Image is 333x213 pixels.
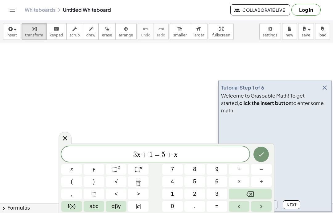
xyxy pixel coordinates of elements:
[61,164,82,175] button: x
[115,23,137,40] button: arrange
[207,176,227,187] button: 6
[177,25,183,33] i: format_size
[315,23,330,40] button: load
[319,33,327,37] span: load
[162,164,183,175] button: 7
[93,165,95,173] span: y
[184,201,205,212] button: .
[170,23,190,40] button: format_sizesmaller
[190,23,208,40] button: format_sizelarger
[71,190,72,198] span: ,
[25,7,55,13] a: Whiteboards
[70,33,80,37] span: scrub
[251,201,272,212] button: Right arrow
[162,176,183,187] button: 4
[253,147,269,162] button: Done
[171,177,174,186] span: 4
[165,151,174,158] span: +
[184,189,205,199] button: 2
[196,25,202,33] i: format_size
[71,165,73,173] span: x
[86,33,96,37] span: draw
[291,4,321,16] button: Log in
[283,200,300,209] button: Next
[133,151,137,158] span: 3
[140,203,141,209] span: |
[61,189,82,199] button: ,
[184,176,205,187] button: 5
[162,151,165,158] span: 5
[93,177,95,186] span: )
[6,33,17,37] span: insert
[158,25,164,33] i: redo
[25,33,43,37] span: transform
[83,23,99,40] button: draw
[194,202,195,211] span: .
[84,176,104,187] button: )
[236,7,285,13] span: Collaborate Live
[106,176,126,187] button: Square root
[3,23,20,40] button: insert
[251,164,272,175] button: Minus
[143,25,149,33] i: undo
[102,33,112,37] span: erase
[212,33,230,37] span: fullscreen
[230,4,290,15] button: Collaborate Live
[259,23,281,40] button: settings
[84,164,104,175] button: y
[287,203,296,207] span: Next
[193,190,196,198] span: 2
[61,201,82,212] button: Functions
[221,92,329,114] div: Welcome to Graspable Math! To get started, to enter some math.
[117,165,120,170] sup: 2
[138,23,154,40] button: undoundo
[84,189,104,199] button: Placeholder
[153,151,162,158] span: =
[84,201,104,212] button: Alphabet
[137,190,140,198] span: >
[237,177,241,186] span: ×
[260,165,263,173] span: –
[229,164,249,175] button: Plus
[115,177,118,186] span: √
[286,33,293,37] span: new
[46,23,67,40] button: keyboardkeypad
[50,33,63,37] span: keypad
[68,202,76,211] span: f(x)
[215,177,218,186] span: 6
[193,177,196,186] span: 5
[173,33,187,37] span: smaller
[140,165,142,170] sup: n
[106,201,126,212] button: Greek alphabet
[229,176,249,187] button: Times
[89,202,98,211] span: abc
[140,151,149,158] span: +
[7,5,17,15] button: Toggle navigation
[162,201,183,212] button: 0
[149,151,153,158] span: 1
[135,166,140,172] span: ⬚
[112,166,117,172] span: ⬚
[119,33,133,37] span: arrange
[53,25,59,33] i: keyboard
[239,100,291,106] b: click the insert button
[22,23,47,40] button: transform
[157,33,165,37] span: redo
[112,202,121,211] span: αβγ
[207,164,227,175] button: 9
[282,23,297,40] button: new
[229,189,272,199] button: Backspace
[136,202,141,211] span: a
[215,202,219,211] span: =
[251,176,272,187] button: Divide
[162,189,183,199] button: 1
[174,150,178,158] var: x
[141,33,150,37] span: undo
[209,23,233,40] button: fullscreen
[137,150,140,158] var: x
[215,165,218,173] span: 9
[207,201,227,212] button: Equals
[98,23,115,40] button: erase
[128,189,149,199] button: Greater than
[106,164,126,175] button: Squared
